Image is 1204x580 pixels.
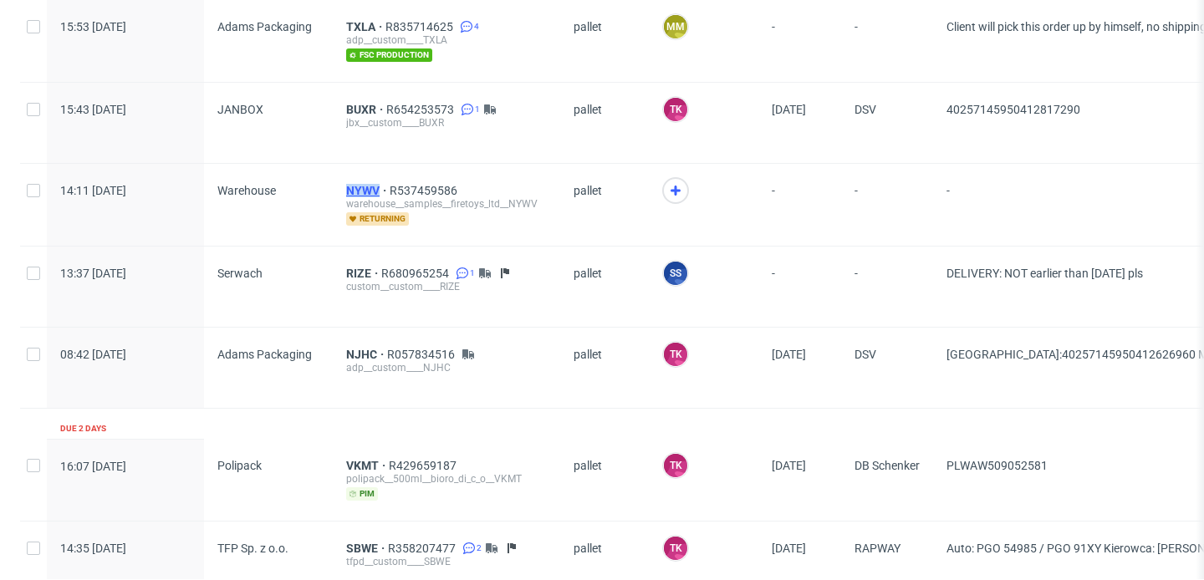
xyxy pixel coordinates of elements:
div: Due 2 days [60,422,106,435]
span: DSV [855,348,920,388]
span: pallet [574,184,635,226]
div: custom__custom____RIZE [346,280,547,293]
a: R057834516 [387,348,458,361]
span: [DATE] [772,103,806,116]
span: pallet [574,267,635,307]
span: pallet [574,348,635,388]
span: - [855,184,920,226]
span: pallet [574,20,635,62]
span: JANBOX [217,103,263,116]
a: BUXR [346,103,386,116]
span: pallet [574,103,635,143]
a: R835714625 [385,20,457,33]
span: TFP Sp. z o.o. [217,542,288,555]
a: R680965254 [381,267,452,280]
span: 4 [474,20,479,33]
a: R654253573 [386,103,457,116]
span: 13:37 [DATE] [60,267,126,280]
span: 16:07 [DATE] [60,460,126,473]
span: 08:42 [DATE] [60,348,126,361]
span: DELIVERY: NOT earlier than [DATE] pls [946,267,1143,280]
a: R537459586 [390,184,461,197]
span: 15:53 [DATE] [60,20,126,33]
a: R429659187 [389,459,460,472]
span: 15:43 [DATE] [60,103,126,116]
span: 1 [470,267,475,280]
a: 1 [457,103,480,116]
a: 1 [452,267,475,280]
span: Adams Packaging [217,348,312,361]
span: DSV [855,103,920,143]
span: - [855,20,920,62]
span: PLWAW509052581 [946,459,1048,472]
span: pim [346,487,378,501]
div: tfpd__custom____SBWE [346,555,547,568]
span: Adams Packaging [217,20,312,33]
a: 2 [459,542,482,555]
a: R358207477 [388,542,459,555]
a: VKMT [346,459,389,472]
span: 2 [477,542,482,555]
div: warehouse__samples__firetoys_ltd__NYWV [346,197,547,211]
span: - [772,184,828,226]
div: adp__custom____NJHC [346,361,547,374]
span: fsc production [346,48,432,62]
a: 4 [457,20,479,33]
div: polipack__500ml__bioro_di_c_o__VKMT [346,472,547,486]
figcaption: TK [664,454,687,477]
a: TXLA [346,20,385,33]
a: NYWV [346,184,390,197]
span: 1 [475,103,480,116]
span: - [772,20,828,62]
span: [DATE] [772,542,806,555]
span: DB Schenker [855,459,920,501]
a: SBWE [346,542,388,555]
span: Warehouse [217,184,276,197]
figcaption: TK [664,343,687,366]
span: pallet [574,459,635,501]
span: returning [346,212,409,226]
div: adp__custom____TXLA [346,33,547,47]
figcaption: TK [664,98,687,121]
span: 14:11 [DATE] [60,184,126,197]
span: Polipack [217,459,262,472]
span: [DATE] [772,348,806,361]
figcaption: TK [664,537,687,560]
span: - [855,267,920,307]
span: - [772,267,828,307]
figcaption: SS [664,262,687,285]
div: jbx__custom____BUXR [346,116,547,130]
figcaption: MM [664,15,687,38]
span: 40257145950412817290 [946,103,1080,116]
a: NJHC [346,348,387,361]
span: [DATE] [772,459,806,472]
a: RIZE [346,267,381,280]
span: 14:35 [DATE] [60,542,126,555]
span: Serwach [217,267,263,280]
